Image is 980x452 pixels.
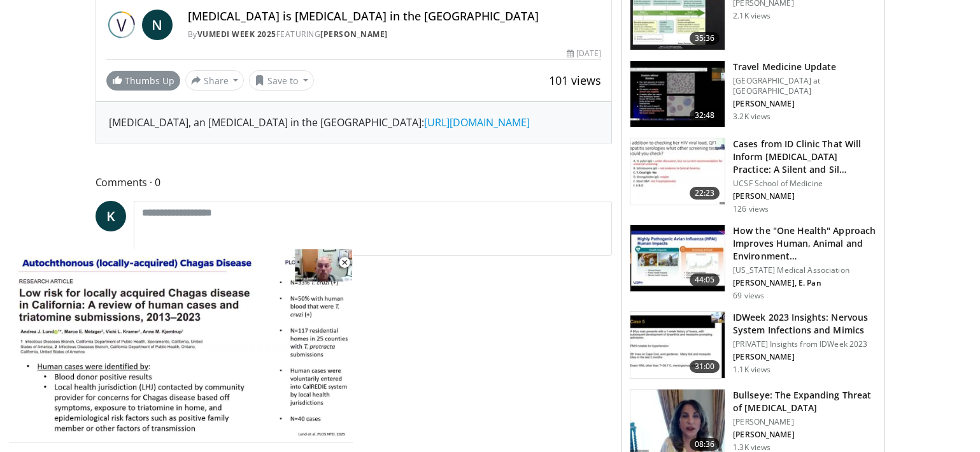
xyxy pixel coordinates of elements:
[733,61,876,73] h3: Travel Medicine Update
[733,224,876,263] h3: How the "One Health" Approach Improves Human, Animal and Environment…
[690,360,720,373] span: 31:00
[733,352,876,362] p: [PERSON_NAME]
[690,187,720,200] span: 22:23
[109,115,599,130] div: [MEDICAL_DATA], an [MEDICAL_DATA] in the [GEOGRAPHIC_DATA]:
[249,70,314,91] button: Save to
[96,201,126,231] a: K
[733,389,876,414] h3: Bullseye: The Expanding Threat of [MEDICAL_DATA]
[320,29,388,40] a: [PERSON_NAME]
[630,311,876,379] a: 31:00 IDWeek 2023 Insights: Nervous System Infections and Mimics [PRIVATE] Insights from IDWeek 2...
[733,291,764,301] p: 69 views
[733,138,876,176] h3: Cases from ID Clinic That Will Inform [MEDICAL_DATA] Practice: A Silent and Sil…
[630,225,725,291] img: 7b2a7e5e-3903-485b-af21-2c1babcf1a37.150x105_q85_crop-smart_upscale.jpg
[96,174,613,191] span: Comments 0
[733,339,876,349] p: [PRIVATE] Insights from IDWeek 2023
[690,273,720,286] span: 44:05
[690,32,720,45] span: 35:36
[9,249,353,443] video-js: Video Player
[630,138,725,205] img: 50cfa2fd-6055-4309-8285-6f0ff48d8feb.150x105_q85_crop-smart_upscale.jpg
[630,138,876,214] a: 22:23 Cases from ID Clinic That Will Inform [MEDICAL_DATA] Practice: A Silent and Sil… UCSF Schoo...
[567,48,601,59] div: [DATE]
[733,278,876,288] p: [PERSON_NAME], E. Pan
[142,10,173,40] a: N
[185,70,245,91] button: Share
[733,191,876,201] p: [PERSON_NAME]
[106,10,137,40] img: Vumedi Week 2025
[733,265,876,275] p: [US_STATE] Medical Association
[733,99,876,109] p: [PERSON_NAME]
[733,430,876,440] p: [PERSON_NAME]
[690,438,720,451] span: 08:36
[197,29,276,40] a: Vumedi Week 2025
[630,61,725,128] img: 94a974ce-30e1-47f1-9e01-4cf9440c4132.150x105_q85_crop-smart_upscale.jpg
[733,11,771,21] p: 2.1K views
[424,115,530,129] a: [URL][DOMAIN_NAME]
[733,76,876,96] p: [GEOGRAPHIC_DATA] at [GEOGRAPHIC_DATA]
[733,417,876,427] p: [PERSON_NAME]
[106,71,180,91] a: Thumbs Up
[690,109,720,122] span: 32:48
[733,204,769,214] p: 126 views
[733,365,771,375] p: 1.1K views
[188,10,602,24] h4: [MEDICAL_DATA] is [MEDICAL_DATA] in the [GEOGRAPHIC_DATA]
[549,73,601,88] span: 101 views
[188,29,602,40] div: By FEATURING
[630,312,725,378] img: 2b49b42c-aeb6-424b-af57-79fa1f3979c0.150x105_q85_crop-smart_upscale.jpg
[733,179,876,189] p: UCSF School of Medicine
[733,112,771,122] p: 3.2K views
[332,249,357,276] button: Close
[630,61,876,128] a: 32:48 Travel Medicine Update [GEOGRAPHIC_DATA] at [GEOGRAPHIC_DATA] [PERSON_NAME] 3.2K views
[733,311,876,337] h3: IDWeek 2023 Insights: Nervous System Infections and Mimics
[630,224,876,301] a: 44:05 How the "One Health" Approach Improves Human, Animal and Environment… [US_STATE] Medical As...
